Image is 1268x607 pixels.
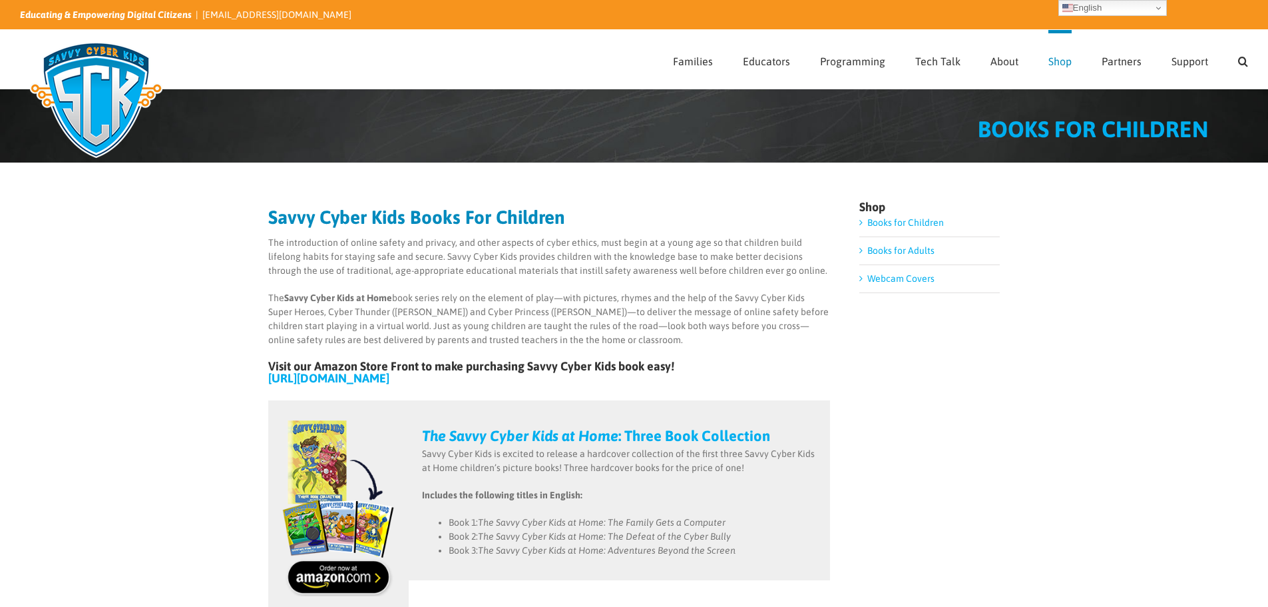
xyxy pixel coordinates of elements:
i: Educating & Empowering Digital Citizens [20,9,192,20]
img: en [1062,3,1073,13]
em: The Savvy Cyber Kids at Home: Adventures Beyond the Screen [478,545,736,556]
span: Partners [1102,56,1142,67]
em: The Savvy Cyber Kids at Home: The Family Gets a Computer [478,517,726,528]
span: Families [673,56,713,67]
strong: Savvy Cyber Kids Books For Children [268,207,565,228]
b: Visit our Amazon Store Front to make purchasing Savvy Cyber Kids book easy! [268,359,674,373]
nav: Main Menu [673,30,1248,89]
strong: : Three Book Collection [422,427,770,444]
a: Webcam Covers [867,273,935,284]
a: About [990,30,1018,89]
a: Books for Children [867,217,944,228]
a: The Savvy Cyber Kids at Home: Three Book Collection [422,427,770,444]
p: The book series rely on the element of play—with pictures, rhymes and the help of the Savvy Cyber... [268,291,831,347]
a: Books for Adults [867,245,935,256]
span: About [990,56,1018,67]
a: Search [1238,30,1248,89]
a: Shop [1048,30,1072,89]
strong: Includes the following titles in English: [422,490,582,500]
p: The introduction of online safety and privacy, and other aspects of cyber ethics, must begin at a... [268,236,831,278]
a: Families [673,30,713,89]
span: BOOKS FOR CHILDREN [978,116,1208,142]
li: Book 2: [449,530,817,544]
a: books-3-book-collection [282,413,395,424]
span: Shop [1048,56,1072,67]
em: The Savvy Cyber Kids at Home [422,427,618,444]
span: Programming [820,56,885,67]
span: Support [1171,56,1208,67]
a: [URL][DOMAIN_NAME] [268,371,389,385]
strong: Savvy Cyber Kids at Home [284,293,392,303]
a: Programming [820,30,885,89]
li: Book 3: [449,544,817,558]
img: Savvy Cyber Kids Logo [20,33,172,167]
a: Educators [743,30,790,89]
p: Savvy Cyber Kids is excited to release a hardcover collection of the first three Savvy Cyber Kids... [422,447,817,475]
h4: Shop [859,201,1000,213]
a: Support [1171,30,1208,89]
span: Educators [743,56,790,67]
em: The Savvy Cyber Kids at Home: The Defeat of the Cyber Bully [478,531,731,542]
span: Tech Talk [915,56,960,67]
a: Tech Talk [915,30,960,89]
a: Partners [1102,30,1142,89]
li: Book 1: [449,516,817,530]
a: [EMAIL_ADDRESS][DOMAIN_NAME] [202,9,351,20]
